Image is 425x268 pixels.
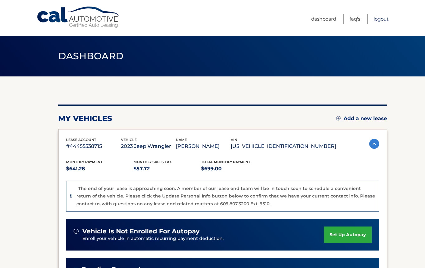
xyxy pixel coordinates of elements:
p: Enroll your vehicle in automatic recurring payment deduction. [82,235,324,242]
span: name [176,138,187,142]
img: add.svg [336,116,340,120]
a: Add a new lease [336,115,387,122]
p: $699.00 [201,164,269,173]
span: Dashboard [58,50,124,62]
span: Monthly sales Tax [133,160,172,164]
p: [PERSON_NAME] [176,142,231,151]
a: Dashboard [311,14,336,24]
span: Total Monthly Payment [201,160,250,164]
p: The end of your lease is approaching soon. A member of our lease end team will be in touch soon t... [76,186,375,207]
a: Logout [374,14,389,24]
h2: my vehicles [58,114,112,123]
p: 2023 Jeep Wrangler [121,142,176,151]
p: $57.72 [133,164,201,173]
span: Monthly Payment [66,160,103,164]
span: lease account [66,138,96,142]
span: vin [231,138,237,142]
span: vehicle [121,138,137,142]
span: vehicle is not enrolled for autopay [82,227,200,235]
img: accordion-active.svg [369,139,379,149]
p: [US_VEHICLE_IDENTIFICATION_NUMBER] [231,142,336,151]
a: FAQ's [350,14,360,24]
p: $641.28 [66,164,134,173]
a: Cal Automotive [36,6,121,28]
p: #44455538715 [66,142,121,151]
img: alert-white.svg [74,229,79,234]
a: set up autopay [324,227,371,243]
